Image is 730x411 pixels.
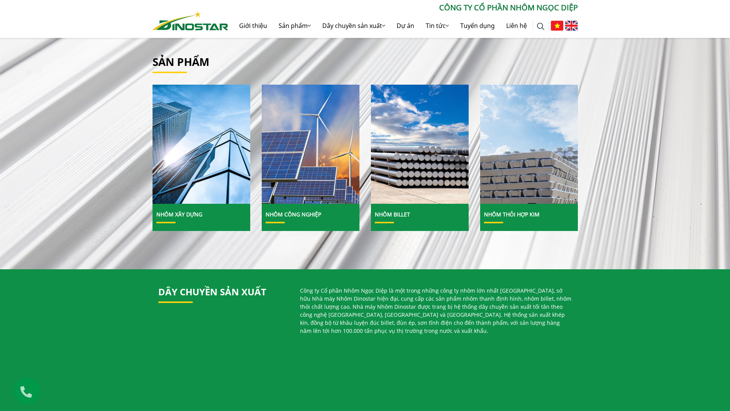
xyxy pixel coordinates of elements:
img: search [537,23,545,30]
a: Nhôm Thỏi hợp kim [484,211,540,218]
a: Sản phẩm [153,54,209,69]
a: Dây chuyền sản xuất [317,13,391,38]
p: Công ty Cổ phần Nhôm Ngọc Diệp là một trong những công ty nhôm lớn nhất [GEOGRAPHIC_DATA], sở hữu... [300,287,572,335]
a: Nhôm Xây dựng [156,211,202,218]
img: Nhôm Billet [371,84,468,204]
a: Nhôm Thỏi hợp kim [480,85,578,204]
a: Nhôm Billet [375,211,410,218]
a: Tin tức [420,13,454,38]
img: Nhôm Thỏi hợp kim [480,84,577,204]
a: Nhôm Công nghiệp [262,85,359,204]
a: Nhôm Công nghiệp [266,211,321,218]
p: CÔNG TY CỔ PHẦN NHÔM NGỌC DIỆP [228,2,578,13]
img: Nhôm Công nghiệp [261,84,359,204]
a: Dự án [391,13,420,38]
a: Tuyển dụng [454,13,500,38]
a: Nhôm Billet [371,85,469,204]
a: Sản phẩm [273,13,317,38]
img: Nhôm Dinostar [153,11,228,30]
a: Liên hệ [500,13,533,38]
a: Giới thiệu [233,13,273,38]
a: Nhôm Dinostar [153,10,228,30]
img: English [565,21,578,31]
a: Dây chuyền sản xuất [158,285,266,298]
img: Tiếng Việt [551,21,563,31]
a: Nhôm Xây dựng [153,85,250,204]
img: Nhôm Xây dựng [152,84,250,204]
